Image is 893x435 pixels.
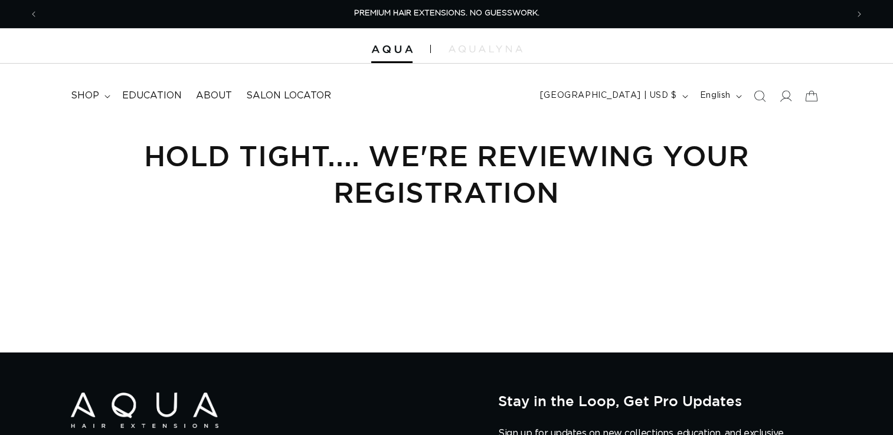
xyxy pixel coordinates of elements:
img: Aqua Hair Extensions [371,45,413,54]
summary: Search [747,83,773,109]
span: PREMIUM HAIR EXTENSIONS. NO GUESSWORK. [354,9,539,17]
span: shop [71,90,99,102]
a: Salon Locator [239,83,338,109]
summary: shop [64,83,115,109]
span: English [700,90,731,102]
a: Education [115,83,189,109]
button: Next announcement [846,3,872,25]
button: English [693,85,747,107]
button: Previous announcement [21,3,47,25]
h1: Hold Tight.... we're reviewing your Registration [71,137,822,211]
img: aqualyna.com [449,45,522,52]
span: About [196,90,232,102]
a: About [189,83,239,109]
span: Education [122,90,182,102]
span: [GEOGRAPHIC_DATA] | USD $ [540,90,677,102]
span: Salon Locator [246,90,331,102]
button: [GEOGRAPHIC_DATA] | USD $ [533,85,693,107]
h2: Stay in the Loop, Get Pro Updates [498,393,822,409]
img: Aqua Hair Extensions [71,393,218,429]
